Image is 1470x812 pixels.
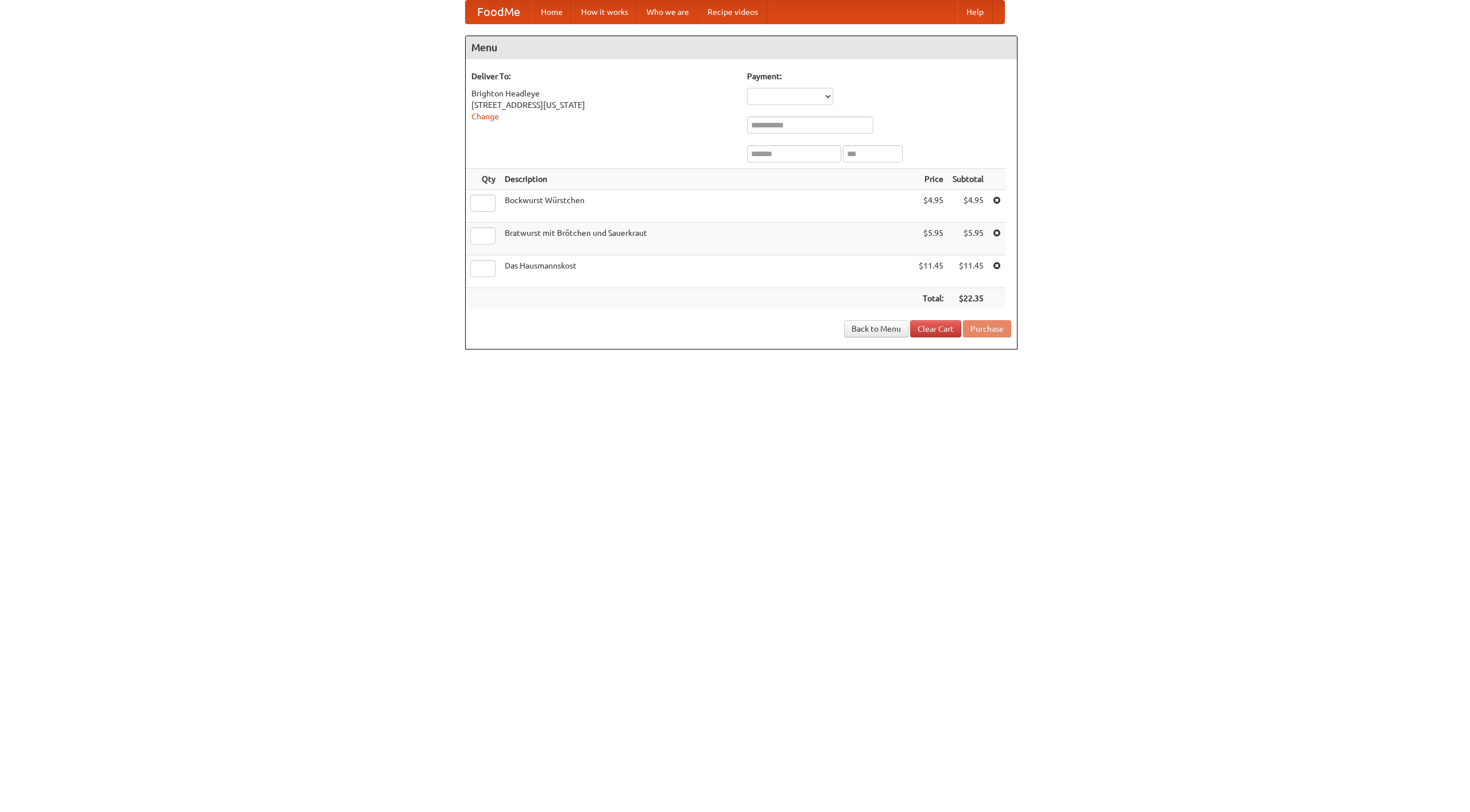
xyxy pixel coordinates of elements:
[637,1,698,24] a: Who we are
[910,320,961,337] a: Clear Cart
[471,112,499,121] a: Change
[466,36,1017,59] h4: Menu
[471,71,736,82] h5: Deliver To:
[500,223,914,255] td: Bratwurst mit Brötchen und Sauerkraut
[466,169,500,190] th: Qty
[948,255,988,288] td: $11.45
[914,223,948,255] td: $5.95
[500,169,914,190] th: Description
[466,1,532,24] a: FoodMe
[948,288,988,309] th: $22.35
[914,255,948,288] td: $11.45
[698,1,767,24] a: Recipe videos
[471,99,736,111] div: [STREET_ADDRESS][US_STATE]
[471,88,736,99] div: Brighton Headleye
[957,1,993,24] a: Help
[963,320,1011,337] button: Purchase
[914,288,948,309] th: Total:
[500,190,914,223] td: Bockwurst Würstchen
[532,1,572,24] a: Home
[914,169,948,190] th: Price
[747,71,1011,82] h5: Payment:
[948,190,988,223] td: $4.95
[572,1,637,24] a: How it works
[844,320,908,337] a: Back to Menu
[500,255,914,288] td: Das Hausmannskost
[914,190,948,223] td: $4.95
[948,169,988,190] th: Subtotal
[948,223,988,255] td: $5.95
